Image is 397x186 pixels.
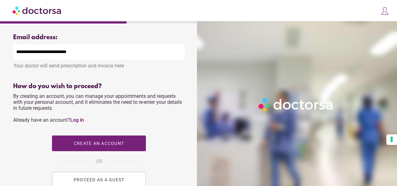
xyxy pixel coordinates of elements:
div: How do you wish to proceed? [13,83,185,90]
div: Your doctor will send prescription and invoice here [13,60,185,69]
div: Email address: [13,34,185,41]
span: PROCEED AS A GUEST [74,177,125,182]
button: Create an account [52,136,146,151]
span: By creating an account, you can manage your appointments and requests with your personal account,... [13,93,182,123]
img: Logo-Doctorsa-trans-White-partial-flat.png [256,96,336,114]
a: Log in [70,117,84,123]
img: Doctorsa.com [13,3,62,18]
span: Create an account [74,141,124,146]
img: icons8-customer-100.png [380,7,389,15]
button: Your consent preferences for tracking technologies [386,134,397,145]
span: OR [96,157,102,166]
